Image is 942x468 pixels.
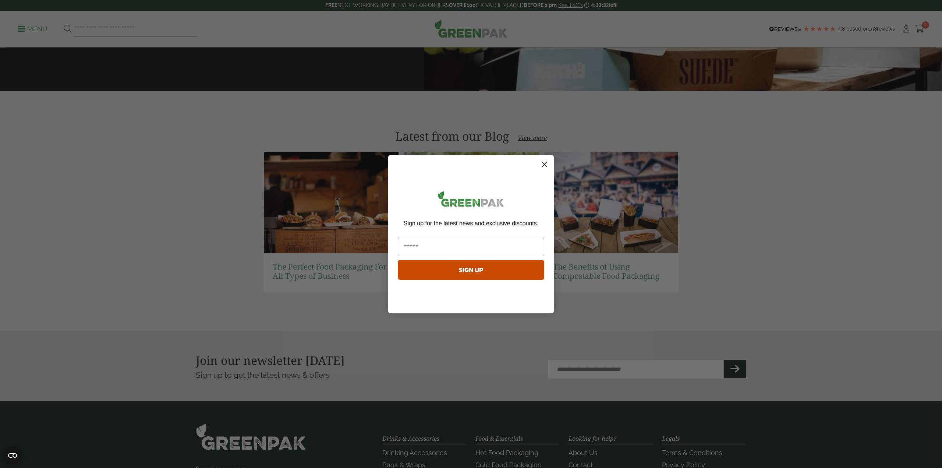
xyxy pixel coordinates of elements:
button: Open CMP widget [4,447,21,464]
input: Email [398,238,544,256]
span: Sign up for the latest news and exclusive discounts. [404,220,538,226]
button: SIGN UP [398,260,544,280]
img: greenpak_logo [398,188,544,213]
button: Close dialog [538,158,551,171]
